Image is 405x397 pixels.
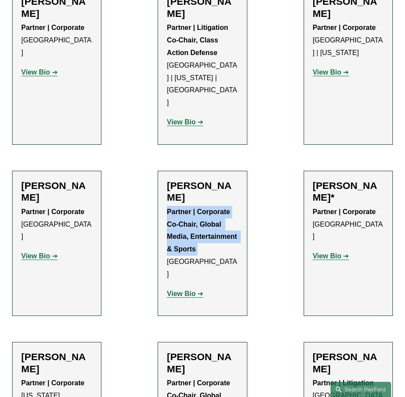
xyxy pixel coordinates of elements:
[313,68,341,76] strong: View Bio
[313,252,349,260] a: View Bio
[21,379,84,387] strong: Partner | Corporate
[167,290,195,297] strong: View Bio
[167,290,203,297] a: View Bio
[167,351,238,375] h2: [PERSON_NAME]
[330,382,391,397] a: Search this site
[21,68,58,76] a: View Bio
[21,252,50,260] strong: View Bio
[313,24,376,31] strong: Partner | Corporate
[21,68,50,76] strong: View Bio
[21,206,92,243] p: [GEOGRAPHIC_DATA]
[167,118,203,126] a: View Bio
[21,252,58,260] a: View Bio
[167,22,238,109] p: [GEOGRAPHIC_DATA] | [US_STATE] | [GEOGRAPHIC_DATA]
[167,208,239,253] strong: Partner | Corporate Co-Chair, Global Media, Entertainment & Sports
[167,24,228,56] strong: Partner | Litigation Co-Chair, Class Action Defense
[21,22,92,59] p: [GEOGRAPHIC_DATA]
[167,118,195,126] strong: View Bio
[313,351,384,375] h2: [PERSON_NAME]
[313,180,384,204] h2: [PERSON_NAME]*
[21,24,84,31] strong: Partner | Corporate
[21,351,92,375] h2: [PERSON_NAME]
[313,206,384,243] p: [GEOGRAPHIC_DATA]
[313,252,341,260] strong: View Bio
[21,180,92,204] h2: [PERSON_NAME]
[313,68,349,76] a: View Bio
[313,208,376,215] strong: Partner | Corporate
[167,206,238,281] p: [GEOGRAPHIC_DATA]
[313,22,384,59] p: [GEOGRAPHIC_DATA] | [US_STATE]
[313,379,374,387] strong: Partner | Litigation
[21,208,84,215] strong: Partner | Corporate
[167,180,238,204] h2: [PERSON_NAME]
